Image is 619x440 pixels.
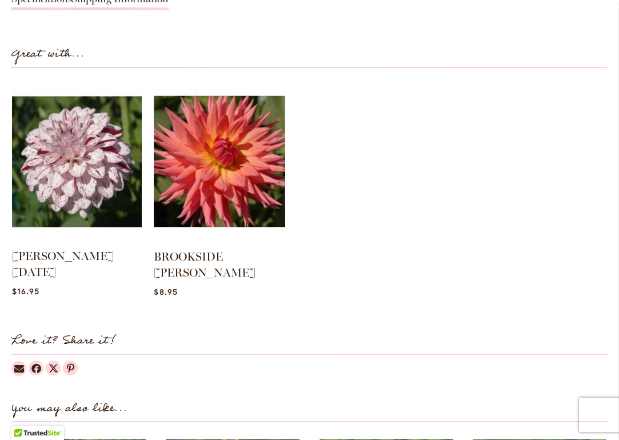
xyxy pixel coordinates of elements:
[11,331,116,350] strong: Love it? Share it!
[12,80,142,242] img: HULIN'S CARNIVAL
[11,399,127,418] strong: You may also like...
[63,361,78,375] a: Dahlias on Pinterest
[12,286,39,297] span: $16.95
[154,250,255,279] a: BROOKSIDE [PERSON_NAME]
[154,79,285,243] img: BROOKSIDE CHERI
[12,249,114,279] a: [PERSON_NAME] [DATE]
[29,361,43,375] a: Dahlias on Facebook
[154,286,177,297] span: $8.95
[46,361,61,375] a: Dahlias on Twitter
[9,399,41,431] iframe: Launch Accessibility Center
[11,45,85,63] strong: Great with...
